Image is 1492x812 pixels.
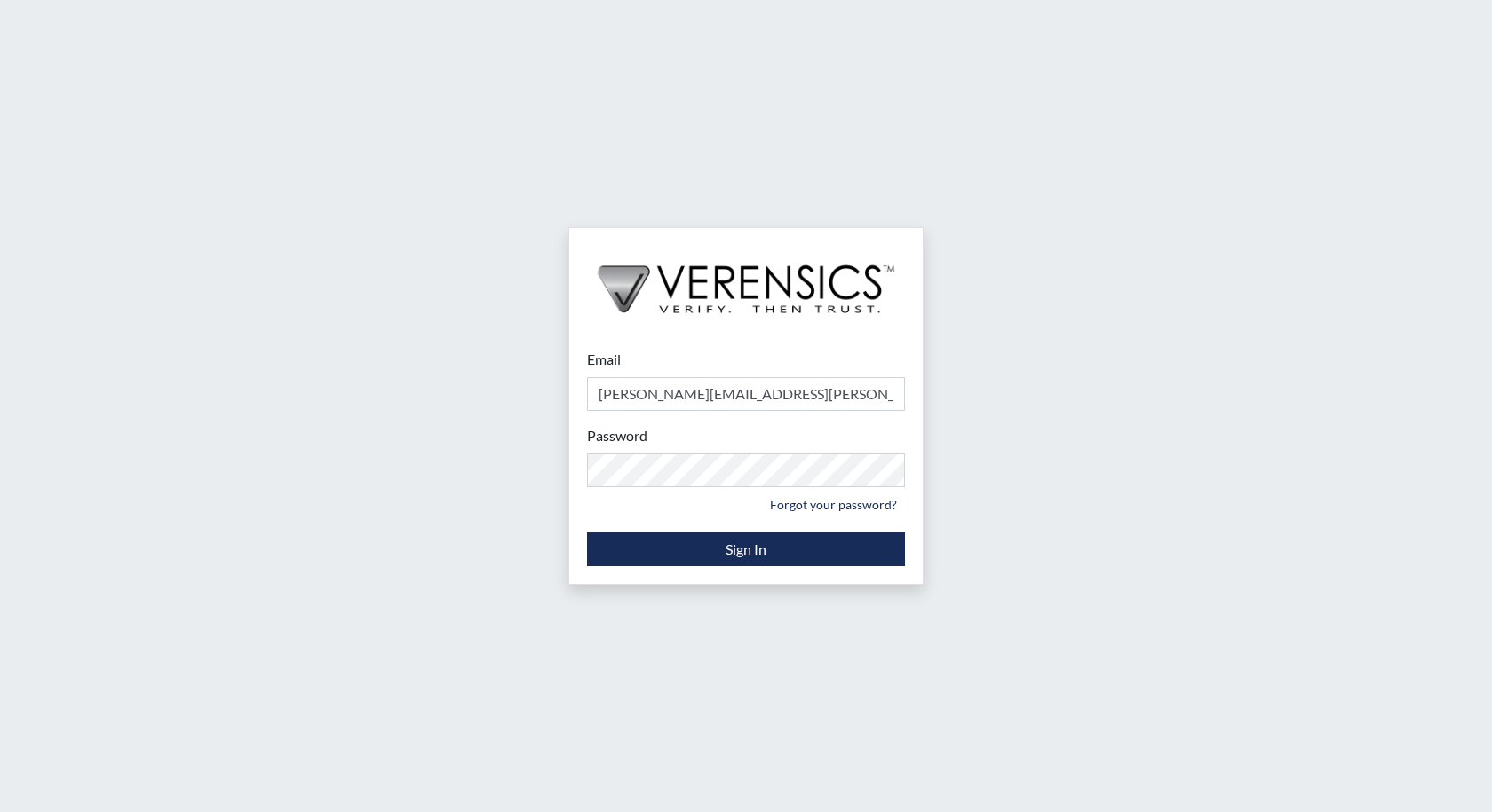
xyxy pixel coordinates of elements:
[587,377,905,411] input: Email
[762,491,905,518] a: Forgot your password?
[569,228,923,331] img: logo-wide-black.2aad4157.png
[587,425,647,446] label: Password
[587,532,905,566] button: Sign In
[587,349,621,370] label: Email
